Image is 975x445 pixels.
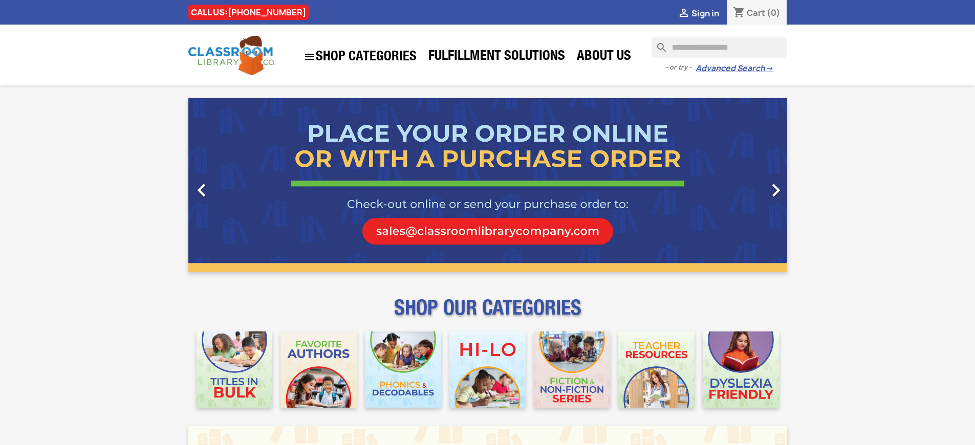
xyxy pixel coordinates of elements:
a: Next [697,98,787,272]
img: CLC_Phonics_And_Decodables_Mobile.jpg [365,331,441,408]
img: CLC_Fiction_Nonfiction_Mobile.jpg [534,331,610,408]
span: Cart [747,7,765,18]
i:  [189,177,214,203]
span: (0) [767,7,781,18]
i: shopping_cart [733,7,745,19]
a: SHOP CATEGORIES [298,46,422,68]
a: Advanced Search→ [696,63,773,74]
a:  Sign in [678,8,719,19]
img: CLC_Favorite_Authors_Mobile.jpg [280,331,357,408]
span: → [765,63,773,74]
img: CLC_Bulk_Mobile.jpg [197,331,273,408]
ul: Carousel container [188,98,787,272]
a: Fulfillment Solutions [423,47,570,68]
a: Previous [188,98,278,272]
i:  [678,8,690,20]
i: search [652,37,664,50]
p: SHOP OUR CATEGORIES [188,305,787,323]
a: About Us [572,47,636,68]
div: CALL US: [188,5,309,20]
img: CLC_HiLo_Mobile.jpg [449,331,526,408]
img: CLC_Teacher_Resources_Mobile.jpg [618,331,695,408]
i:  [304,51,316,63]
span: - or try - [665,62,696,73]
a: [PHONE_NUMBER] [228,7,306,18]
img: Classroom Library Company [188,36,275,75]
i:  [763,177,789,203]
span: Sign in [691,8,719,19]
input: Search [652,37,787,58]
img: CLC_Dyslexia_Mobile.jpg [703,331,779,408]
